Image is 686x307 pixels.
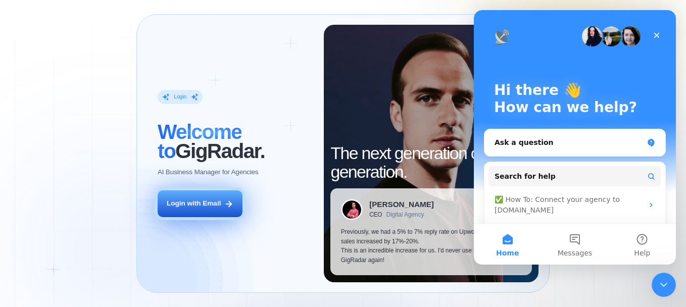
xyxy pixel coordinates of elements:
[158,168,258,177] p: AI Business Manager for Agencies
[369,200,434,208] div: [PERSON_NAME]
[386,212,424,219] div: Digital Agency
[369,212,382,219] div: CEO
[158,120,241,162] span: Welcome to
[174,93,186,100] div: Login
[474,10,676,265] iframe: Intercom live chat
[158,123,314,161] h2: ‍ GigRadar.
[158,190,242,217] button: Login with Email
[652,273,676,297] iframe: Intercom live chat
[330,144,531,182] h2: The next generation of lead generation.
[341,227,522,265] p: Previously, we had a 5% to 7% reply rate on Upwork, but now our sales increased by 17%-20%. This ...
[167,199,221,209] div: Login with Email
